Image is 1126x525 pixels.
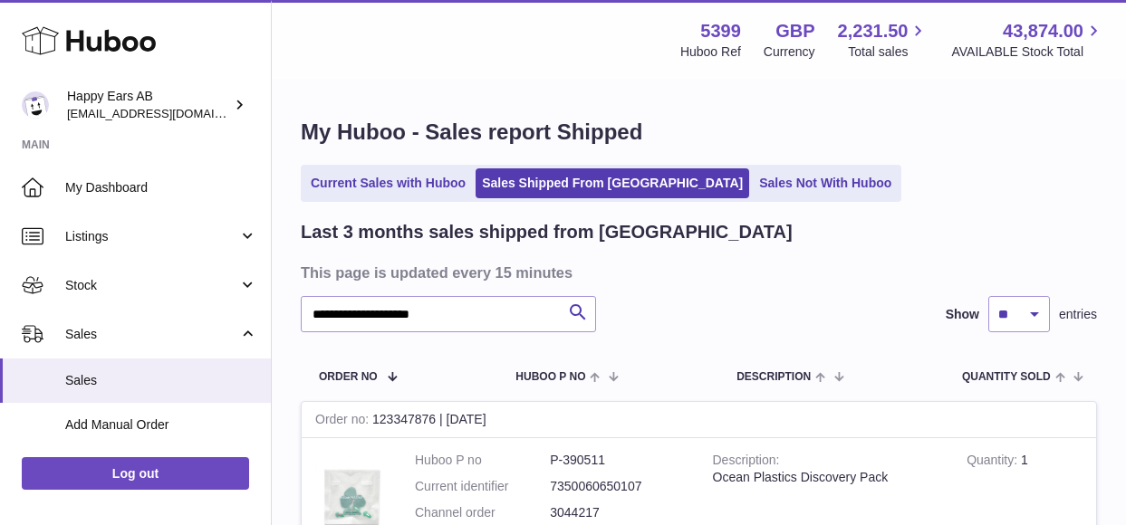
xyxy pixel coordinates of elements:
span: Order No [319,371,378,383]
span: Sales [65,326,238,343]
strong: Order no [315,412,372,431]
span: AVAILABLE Stock Total [951,43,1104,61]
span: Quantity Sold [962,371,1051,383]
dd: 3044217 [550,504,685,521]
span: Listings [65,228,238,245]
strong: GBP [775,19,814,43]
span: entries [1059,306,1097,323]
strong: 5399 [700,19,741,43]
div: Ocean Plastics Discovery Pack [713,469,940,486]
div: 123347876 | [DATE] [302,402,1096,438]
span: Sales [65,372,257,389]
dt: Channel order [415,504,550,521]
span: 2,231.50 [838,19,909,43]
span: Add Manual Order [65,416,257,434]
a: Sales Shipped From [GEOGRAPHIC_DATA] [476,168,749,198]
a: 2,231.50 Total sales [838,19,929,61]
h2: Last 3 months sales shipped from [GEOGRAPHIC_DATA] [301,220,793,244]
span: Huboo P no [515,371,585,383]
span: Stock [65,277,238,294]
dd: P-390511 [550,452,685,469]
div: Currency [764,43,815,61]
h3: This page is updated every 15 minutes [301,262,1092,282]
span: My Dashboard [65,179,257,196]
img: 3pl@happyearsearplugs.com [22,91,49,119]
span: [EMAIL_ADDRESS][DOMAIN_NAME] [67,106,266,120]
a: Log out [22,457,249,490]
a: Sales Not With Huboo [753,168,898,198]
dt: Current identifier [415,478,550,495]
strong: Description [713,453,780,472]
a: 43,874.00 AVAILABLE Stock Total [951,19,1104,61]
a: Current Sales with Huboo [304,168,472,198]
h1: My Huboo - Sales report Shipped [301,118,1097,147]
span: Total sales [848,43,929,61]
div: Huboo Ref [680,43,741,61]
div: Happy Ears AB [67,88,230,122]
strong: Quantity [967,453,1021,472]
span: 43,874.00 [1003,19,1083,43]
label: Show [946,306,979,323]
span: Description [736,371,811,383]
dt: Huboo P no [415,452,550,469]
dd: 7350060650107 [550,478,685,495]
